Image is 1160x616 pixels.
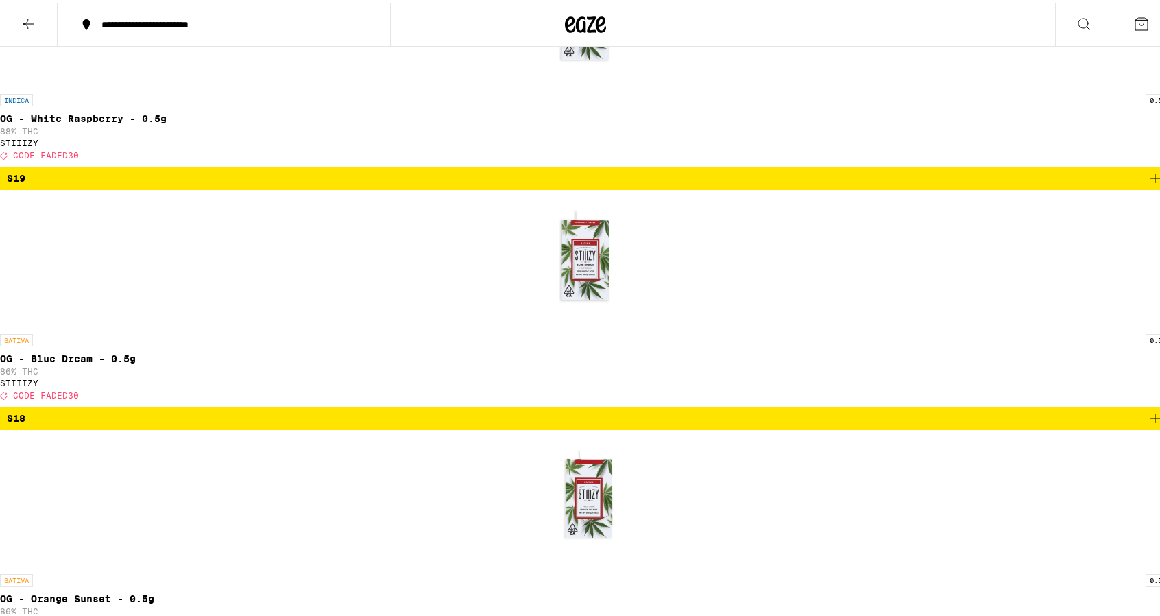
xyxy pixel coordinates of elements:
[517,187,654,324] img: STIIIZY - OG - Blue Dream - 0.5g
[13,148,79,157] span: CODE FADED30
[517,427,654,565] img: STIIIZY - OG - Orange Sunset - 0.5g
[7,410,25,421] span: $18
[13,388,79,397] span: CODE FADED30
[7,170,25,181] span: $19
